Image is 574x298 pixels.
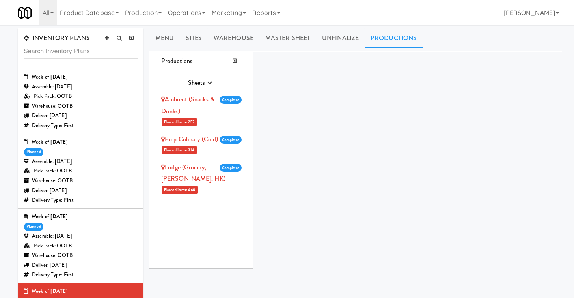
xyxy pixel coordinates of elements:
span: Planned Items: 252 [162,118,197,126]
li: Week of [DATE]plannedAssemble: [DATE]Pick Pack: OOTBWarehouse: OOTBDeliver: [DATE]Delivery Type: ... [18,134,143,209]
div: Delivery Type: First [24,195,138,205]
div: Warehouse: OOTB [24,101,138,111]
li: Week of [DATE]plannedAssemble: [DATE]Pick Pack: OOTBWarehouse: OOTBDeliver: [DATE]Delivery Type: ... [18,209,143,283]
input: Search Inventory Plans [24,44,138,59]
a: Menu [149,28,180,48]
div: Week of [DATE] [24,137,138,147]
span: Productions [161,56,192,66]
div: Pick Pack: OOTB [24,92,138,101]
div: Pick Pack: OOTB [24,241,138,251]
div: Week of [DATE] [24,212,138,222]
span: Planned Items: 460 [162,186,198,194]
a: Fridge (Grocery, [PERSON_NAME], HK) [161,163,225,184]
span: Planned Items: 314 [162,146,197,154]
div: Deliver: [DATE] [24,261,138,270]
span: INVENTORY PLANS [24,34,90,43]
div: Delivery Type: First [24,121,138,131]
div: Delivery Type: First [24,270,138,280]
a: Productions [365,28,423,48]
li: Prep Culinary (Cold)Planned Items: 314Completed [155,130,247,158]
li: Fridge (Grocery, [PERSON_NAME], HK)Planned Items: 460Completed [155,158,247,198]
a: Master Sheet [259,28,316,48]
a: Ambient (Snacks & Drinks) [161,95,214,116]
div: Week of [DATE] [24,287,138,296]
div: planned [24,148,43,156]
li: Week of [DATE]Assemble: [DATE]Pick Pack: OOTBWarehouse: OOTBDeliver: [DATE]Delivery Type: First [18,69,143,134]
div: Warehouse: OOTB [24,176,138,186]
div: Warehouse: OOTB [24,251,138,261]
div: Assemble: [DATE] [24,82,138,92]
img: Micromart [18,6,32,20]
div: Assemble: [DATE] [24,157,138,167]
div: Pick Pack: OOTB [24,166,138,176]
div: Assemble: [DATE] [24,231,138,241]
a: Warehouse [208,28,259,48]
a: Unfinalize [316,28,365,48]
div: Week of [DATE] [24,72,138,82]
div: Deliver: [DATE] [24,186,138,196]
div: Deliver: [DATE] [24,111,138,121]
a: Prep Culinary (Cold) [161,135,218,144]
div: planned [24,223,43,231]
span: Completed [220,164,242,172]
li: Ambient (Snacks & Drinks)Planned Items: 252Completed [155,90,247,130]
a: Sites [180,28,208,48]
span: Completed [220,96,242,104]
span: Completed [220,136,242,144]
span: Sheets [188,78,205,87]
